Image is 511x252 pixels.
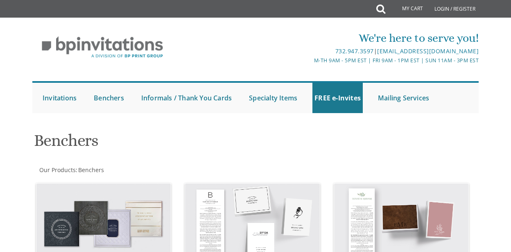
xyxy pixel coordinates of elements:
[38,166,76,174] a: Our Products
[139,83,234,113] a: Informals / Thank You Cards
[335,47,374,55] a: 732.947.3597
[34,132,326,156] h1: Benchers
[181,56,479,65] div: M-Th 9am - 5pm EST | Fri 9am - 1pm EST | Sun 11am - 3pm EST
[376,83,431,113] a: Mailing Services
[377,47,479,55] a: [EMAIL_ADDRESS][DOMAIN_NAME]
[247,83,299,113] a: Specialty Items
[181,30,479,46] div: We're here to serve you!
[92,83,126,113] a: Benchers
[384,1,429,17] a: My Cart
[41,83,79,113] a: Invitations
[181,46,479,56] div: |
[32,30,173,64] img: BP Invitation Loft
[78,166,104,174] span: Benchers
[77,166,104,174] a: Benchers
[32,166,255,174] div: :
[312,83,363,113] a: FREE e-Invites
